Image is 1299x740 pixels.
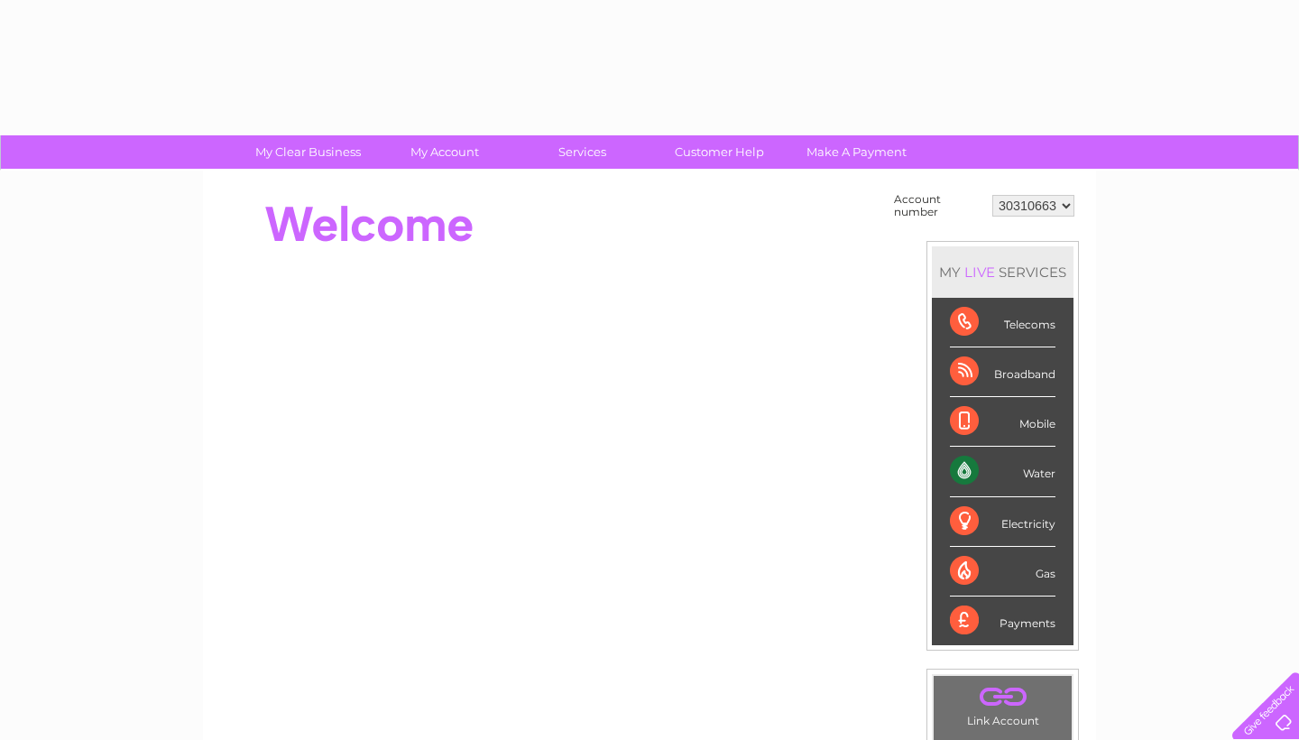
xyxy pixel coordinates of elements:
[938,680,1067,712] a: .
[508,135,657,169] a: Services
[961,264,999,281] div: LIVE
[950,547,1055,597] div: Gas
[234,135,382,169] a: My Clear Business
[782,135,931,169] a: Make A Payment
[950,347,1055,397] div: Broadband
[371,135,520,169] a: My Account
[645,135,794,169] a: Customer Help
[950,597,1055,645] div: Payments
[950,497,1055,547] div: Electricity
[933,675,1073,732] td: Link Account
[932,246,1073,298] div: MY SERVICES
[950,447,1055,496] div: Water
[950,298,1055,347] div: Telecoms
[889,189,988,223] td: Account number
[950,397,1055,447] div: Mobile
